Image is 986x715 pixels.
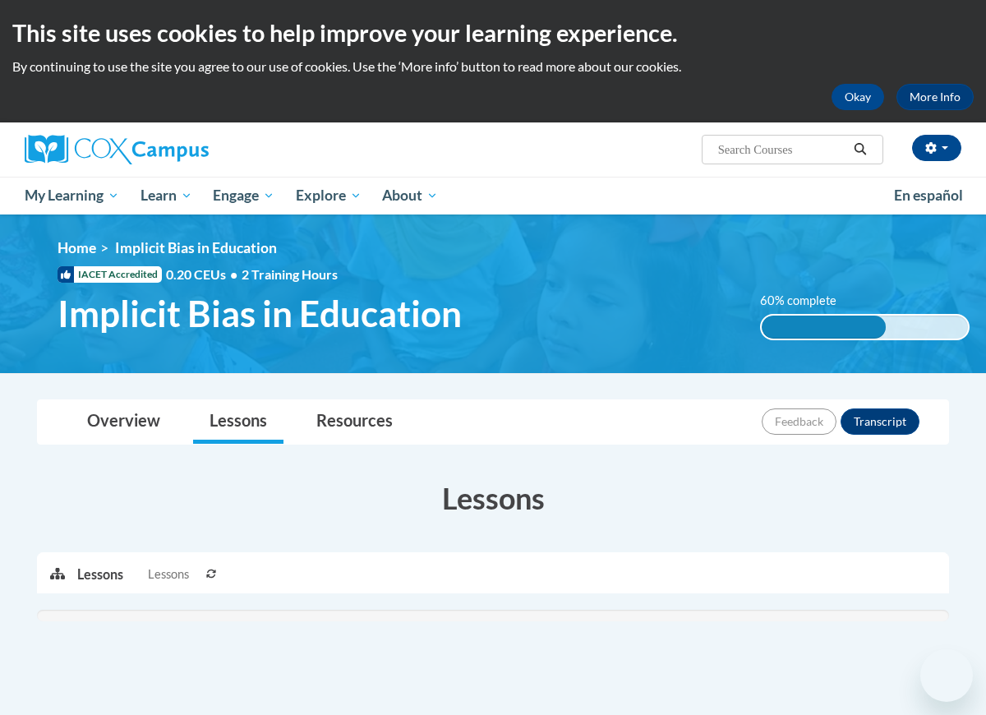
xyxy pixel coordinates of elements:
div: 60% complete [762,316,886,339]
h2: This site uses cookies to help improve your learning experience. [12,16,974,49]
button: Search [848,140,873,159]
iframe: Button to launch messaging window [920,649,973,702]
button: Feedback [762,408,836,435]
label: 60% complete [760,292,855,310]
p: By continuing to use the site you agree to our use of cookies. Use the ‘More info’ button to read... [12,58,974,76]
span: Lessons [148,565,189,584]
span: My Learning [25,186,119,205]
a: Engage [202,177,285,214]
span: • [230,266,237,282]
input: Search Courses [716,140,848,159]
span: IACET Accredited [58,266,162,283]
a: My Learning [14,177,130,214]
button: Okay [832,84,884,110]
a: Explore [285,177,372,214]
div: Main menu [12,177,974,214]
img: Cox Campus [25,135,209,164]
a: Learn [130,177,203,214]
a: Resources [300,400,409,444]
p: Lessons [77,565,123,584]
a: Home [58,239,96,256]
span: Implicit Bias in Education [115,239,277,256]
h3: Lessons [37,477,949,519]
button: Transcript [841,408,919,435]
a: About [372,177,449,214]
span: En español [894,187,963,204]
button: Account Settings [912,135,961,161]
span: Explore [296,186,362,205]
a: Cox Campus [25,135,320,164]
span: Learn [141,186,192,205]
span: 0.20 CEUs [166,265,242,284]
a: Lessons [193,400,283,444]
a: More Info [896,84,974,110]
span: About [382,186,438,205]
a: En español [883,178,974,213]
span: 2 Training Hours [242,266,338,282]
span: Engage [213,186,274,205]
span: Implicit Bias in Education [58,292,462,335]
a: Overview [71,400,177,444]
